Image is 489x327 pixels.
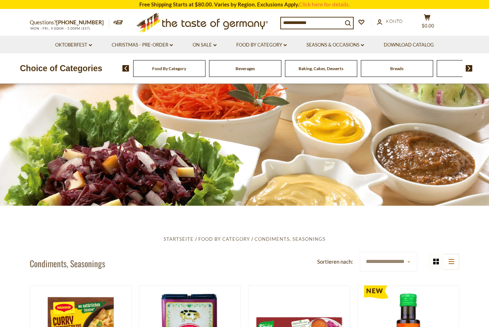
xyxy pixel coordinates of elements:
[306,41,364,49] a: Seasons & Occasions
[377,18,402,25] a: Konto
[56,19,104,25] a: [PHONE_NUMBER]
[164,236,194,242] a: Startseite
[390,66,403,71] a: Breads
[236,41,287,49] a: Food By Category
[466,65,473,72] img: next arrow
[386,18,402,24] span: Konto
[198,236,250,242] a: Food By Category
[384,41,434,49] a: Download Catalog
[317,257,353,266] label: Sortieren nach:
[112,41,173,49] a: Christmas - PRE-ORDER
[55,41,92,49] a: Oktoberfest
[416,14,438,32] button: $0.00
[255,236,325,242] a: Condiments, Seasonings
[236,66,255,71] a: Beverages
[30,26,91,30] span: MON - FRI, 9:00AM - 5:00PM (EST)
[422,23,434,29] span: $0.00
[30,258,105,269] h1: Condiments, Seasonings
[299,66,343,71] a: Baking, Cakes, Desserts
[193,41,217,49] a: On Sale
[152,66,186,71] a: Food By Category
[30,18,109,27] p: Questions?
[122,65,129,72] img: previous arrow
[299,1,350,8] a: Click here for details.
